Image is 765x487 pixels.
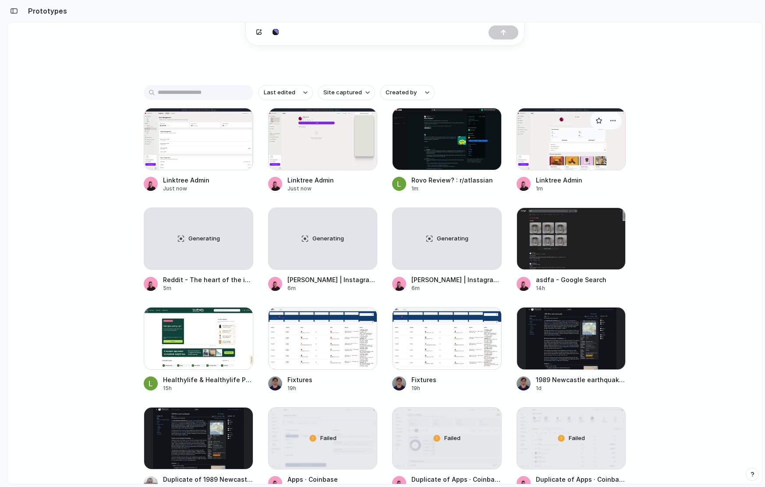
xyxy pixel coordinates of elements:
div: 14h [536,284,606,292]
div: 15h [163,384,253,392]
a: FixturesFixtures19h [392,307,502,392]
a: 1989 Newcastle earthquake - Wikipedia1989 Newcastle earthquake - Wikipedia1d [517,307,626,392]
div: Rovo Review? : r/atlassian [411,175,493,185]
div: asdfa - Google Search [536,275,606,284]
div: Just now [287,185,334,193]
div: Duplicate of Apps · Coinbase [536,475,626,484]
span: Generating [188,234,220,243]
a: Healthylife & Healthylife Pharmacy | Your online health destinationHealthylife & Healthylife Phar... [144,307,253,392]
button: Last edited [259,85,313,100]
a: Rovo Review? : r/atlassianRovo Review? : r/atlassian1m [392,108,502,193]
h2: Prototypes [25,6,67,16]
div: 1989 Newcastle earthquake - Wikipedia [536,375,626,384]
div: 6m [411,284,502,292]
div: 1m [411,185,493,193]
a: FixturesFixtures19h [268,307,378,392]
button: Site captured [318,85,375,100]
div: Fixtures [411,375,436,384]
div: Linktree Admin [287,175,334,185]
span: Failed [569,434,585,443]
a: Linktree AdminLinktree AdminJust now [144,108,253,193]
div: Fixtures [287,375,312,384]
div: Reddit - The heart of the internet [163,275,253,284]
a: asdfa - Google Searchasdfa - Google Search14h [517,208,626,292]
div: 1m [536,185,582,193]
div: Linktree Admin [163,175,209,185]
a: Linktree AdminLinktree AdminJust now [268,108,378,193]
span: Failed [320,434,336,443]
div: [PERSON_NAME] | Instagram, Facebook, TikTok | Linktree [287,275,378,284]
span: Generating [312,234,344,243]
div: Duplicate of 1989 Newcastle earthquake - Wikipedia [163,475,253,484]
a: Generating[PERSON_NAME] | Instagram, Facebook, TikTok | Linktree6m [268,208,378,292]
span: Last edited [264,88,295,97]
div: Healthylife & Healthylife Pharmacy | Your online health destination [163,375,253,384]
div: Linktree Admin [536,175,582,185]
span: Generating [437,234,468,243]
div: Just now [163,185,209,193]
span: Failed [444,434,460,443]
a: Generating[PERSON_NAME] | Instagram, TikTok | Linktree6m [392,208,502,292]
button: Created by [380,85,435,100]
div: 19h [287,384,312,392]
div: Apps · Coinbase [287,475,338,484]
div: 6m [287,284,378,292]
a: GeneratingReddit - The heart of the internet5m [144,208,253,292]
div: Duplicate of Apps · Coinbase [411,475,502,484]
div: 19h [411,384,436,392]
a: Linktree AdminLinktree Admin1m [517,108,626,193]
div: [PERSON_NAME] | Instagram, TikTok | Linktree [411,275,502,284]
div: 1d [536,384,626,392]
span: Site captured [323,88,362,97]
span: Created by [386,88,417,97]
div: 5m [163,284,253,292]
